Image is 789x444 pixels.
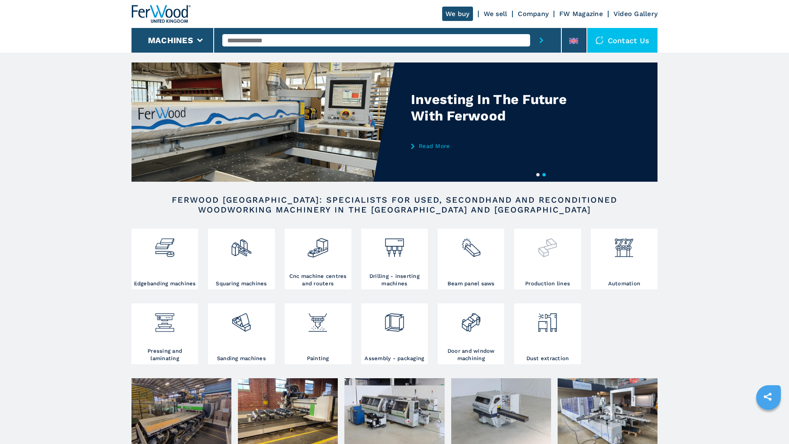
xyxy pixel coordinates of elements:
h3: Beam panel saws [448,280,495,287]
img: ex customer site [238,378,338,444]
h3: Door and window machining [440,347,502,362]
a: We sell [484,10,508,18]
a: Video Gallery [614,10,657,18]
a: Squaring machines [208,229,275,289]
img: sezionatrici_2.png [460,231,482,259]
h3: Cnc machine centres and routers [287,273,349,287]
button: Machines [148,35,193,45]
img: montaggio_imballaggio_2.png [383,305,405,333]
a: sharethis [757,386,778,407]
img: linee_di_produzione_2.png [537,231,558,259]
a: Painting [285,303,351,364]
a: Dust extraction [514,303,581,364]
img: automazione.png [613,231,635,259]
img: aspirazione_1.png [537,305,558,333]
img: centro_di_lavoro_cnc_2.png [307,231,329,259]
iframe: Chat [754,407,783,438]
a: Production lines [514,229,581,289]
img: Show room [558,378,657,444]
img: Investing In The Future With Ferwood [131,62,394,182]
a: Edgebanding machines [131,229,198,289]
img: Contact us [595,36,604,44]
img: Ferwood [131,5,191,23]
a: Beam panel saws [438,229,504,289]
button: submit-button [530,28,553,53]
h3: Assembly - packaging [365,355,424,362]
a: Sanding machines [208,303,275,364]
img: bordatrici_1.png [154,231,175,259]
img: squadratrici_2.png [231,231,252,259]
h3: Drilling - inserting machines [363,273,426,287]
a: Read More [411,143,572,149]
h3: Sanding machines [217,355,266,362]
h3: Pressing and laminating [134,347,196,362]
img: Bargains [451,378,551,444]
a: Pressing and laminating [131,303,198,364]
h3: Automation [608,280,641,287]
button: 1 [536,173,540,176]
img: lavorazione_porte_finestre_2.png [460,305,482,333]
img: levigatrici_2.png [231,305,252,333]
h3: Edgebanding machines [134,280,196,287]
a: Assembly - packaging [361,303,428,364]
h3: Production lines [525,280,570,287]
img: New arrivals [131,378,231,444]
h2: FERWOOD [GEOGRAPHIC_DATA]: SPECIALISTS FOR USED, SECONDHAND AND RECONDITIONED WOODWORKING MACHINE... [158,195,631,215]
a: We buy [442,7,473,21]
div: Contact us [587,28,658,53]
img: Promotions [344,378,444,444]
h3: Dust extraction [526,355,569,362]
a: Drilling - inserting machines [361,229,428,289]
img: pressa-strettoia.png [154,305,175,333]
a: Door and window machining [438,303,504,364]
img: verniciatura_1.png [307,305,329,333]
button: 2 [542,173,546,176]
a: FW Magazine [559,10,603,18]
img: foratrici_inseritrici_2.png [383,231,405,259]
a: Automation [591,229,657,289]
a: Cnc machine centres and routers [285,229,351,289]
a: Company [518,10,549,18]
h3: Squaring machines [216,280,267,287]
h3: Painting [307,355,329,362]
